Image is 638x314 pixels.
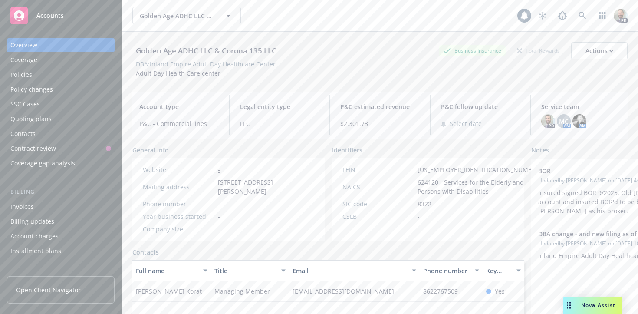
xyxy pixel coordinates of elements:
[10,53,37,67] div: Coverage
[418,212,420,221] span: -
[218,199,220,208] span: -
[143,225,214,234] div: Company size
[340,102,420,111] span: P&C estimated revenue
[7,3,115,28] a: Accounts
[581,301,615,309] span: Nova Assist
[559,117,569,126] span: MC
[574,7,591,24] a: Search
[139,102,219,111] span: Account type
[132,260,211,281] button: Full name
[240,102,319,111] span: Legal entity type
[7,142,115,155] a: Contract review
[7,97,115,111] a: SSC Cases
[132,248,159,257] a: Contacts
[7,215,115,228] a: Billing updates
[418,178,542,196] span: 624120 - Services for the Elderly and Persons with Disabilities
[7,127,115,141] a: Contacts
[36,12,64,19] span: Accounts
[594,7,611,24] a: Switch app
[240,119,319,128] span: LLC
[554,7,571,24] a: Report a Bug
[214,266,276,275] div: Title
[10,83,53,96] div: Policy changes
[7,38,115,52] a: Overview
[614,9,628,23] img: photo
[420,260,482,281] button: Phone number
[563,297,574,314] div: Drag to move
[211,260,289,281] button: Title
[140,11,215,20] span: Golden Age ADHC LLC & Corona 135 LLC
[342,199,414,208] div: SIC code
[7,112,115,126] a: Quoting plans
[136,59,276,69] div: DBA: Inland Empire Adult Day Healthcare Center
[7,53,115,67] a: Coverage
[136,69,220,77] span: Adult Day Health Care center
[143,182,214,192] div: Mailing address
[7,83,115,96] a: Policy changes
[10,156,75,170] div: Coverage gap analysis
[534,7,551,24] a: Stop snowing
[16,285,81,294] span: Open Client Navigator
[342,212,414,221] div: CSLB
[136,266,198,275] div: Full name
[132,45,280,56] div: Golden Age ADHC LLC & Corona 135 LLC
[483,260,524,281] button: Key contact
[10,142,56,155] div: Contract review
[218,225,220,234] span: -
[571,42,628,59] button: Actions
[7,200,115,214] a: Invoices
[10,215,54,228] div: Billing updates
[439,45,506,56] div: Business Insurance
[218,212,220,221] span: -
[531,145,549,156] span: Notes
[450,119,482,128] span: Select date
[139,119,219,128] span: P&C - Commercial lines
[293,266,407,275] div: Email
[541,114,555,128] img: photo
[342,182,414,192] div: NAICS
[486,266,511,275] div: Key contact
[10,200,34,214] div: Invoices
[541,102,621,111] span: Service team
[332,145,362,155] span: Identifiers
[7,188,115,196] div: Billing
[143,165,214,174] div: Website
[441,102,520,111] span: P&C follow up date
[10,229,59,243] div: Account charges
[418,199,431,208] span: 8322
[10,244,61,258] div: Installment plans
[214,287,270,296] span: Managing Member
[340,119,420,128] span: $2,301.73
[7,156,115,170] a: Coverage gap analysis
[585,43,613,59] div: Actions
[289,260,420,281] button: Email
[10,38,37,52] div: Overview
[7,68,115,82] a: Policies
[572,114,586,128] img: photo
[218,178,315,196] span: [STREET_ADDRESS][PERSON_NAME]
[513,45,564,56] div: Total Rewards
[418,165,542,174] span: [US_EMPLOYER_IDENTIFICATION_NUMBER]
[495,287,505,296] span: Yes
[423,266,469,275] div: Phone number
[423,287,465,295] a: 8622767509
[218,165,220,174] a: -
[10,97,40,111] div: SSC Cases
[143,199,214,208] div: Phone number
[10,112,52,126] div: Quoting plans
[132,7,241,24] button: Golden Age ADHC LLC & Corona 135 LLC
[132,145,169,155] span: General info
[342,165,414,174] div: FEIN
[10,68,32,82] div: Policies
[7,229,115,243] a: Account charges
[563,297,622,314] button: Nova Assist
[10,127,36,141] div: Contacts
[143,212,214,221] div: Year business started
[136,287,202,296] span: [PERSON_NAME] Korat
[293,287,401,295] a: [EMAIL_ADDRESS][DOMAIN_NAME]
[7,244,115,258] a: Installment plans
